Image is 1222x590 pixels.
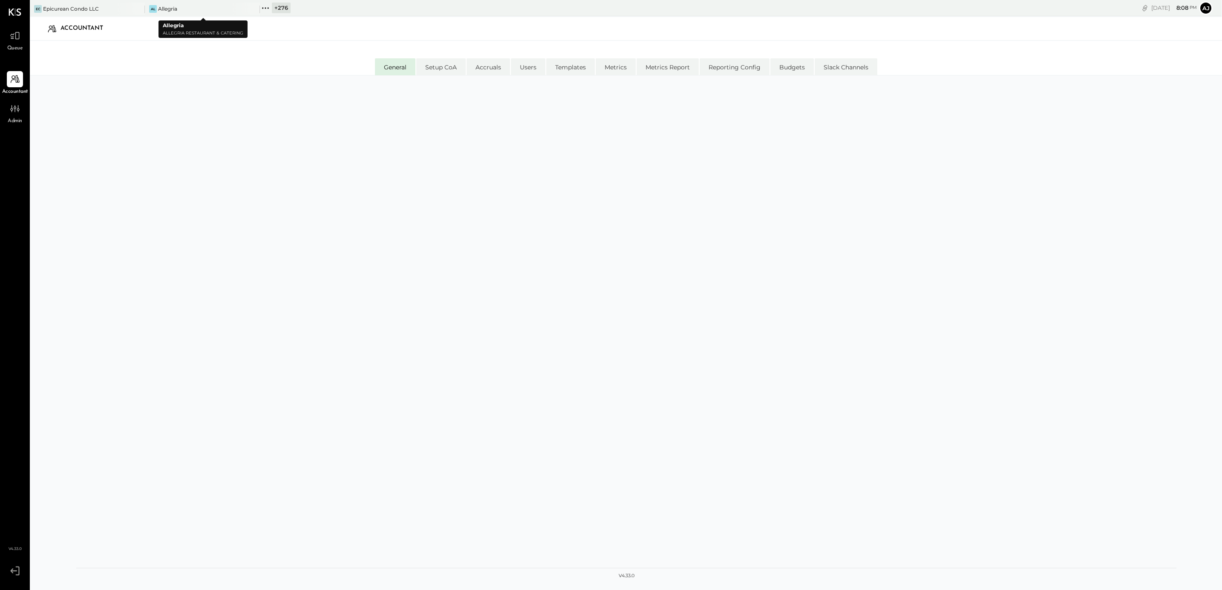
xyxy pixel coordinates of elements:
span: Queue [7,45,23,52]
a: Admin [0,100,29,125]
div: Accountant [61,22,112,35]
div: [DATE] [1151,4,1197,12]
p: Allegria Restaurant & Catering [163,30,243,37]
a: Accountant [0,71,29,96]
li: Budgets [770,58,814,75]
div: + 276 [272,3,291,13]
div: v 4.33.0 [619,573,634,579]
li: Setup CoA [416,58,466,75]
a: Queue [0,28,29,52]
li: Metrics [596,58,636,75]
li: Reporting Config [700,58,770,75]
li: Slack Channels [815,58,877,75]
span: Accountant [2,88,28,96]
div: EC [34,5,42,13]
div: Epicurean Condo LLC [43,5,99,12]
li: Users [511,58,545,75]
div: Al [149,5,157,13]
button: Aj [1199,1,1213,15]
span: Admin [8,117,22,125]
li: Metrics Report [637,58,699,75]
b: Allegria [163,22,184,29]
div: copy link [1141,3,1149,12]
li: Accruals [467,58,510,75]
li: General [375,58,415,75]
li: Templates [546,58,595,75]
div: Allegria [158,5,177,12]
